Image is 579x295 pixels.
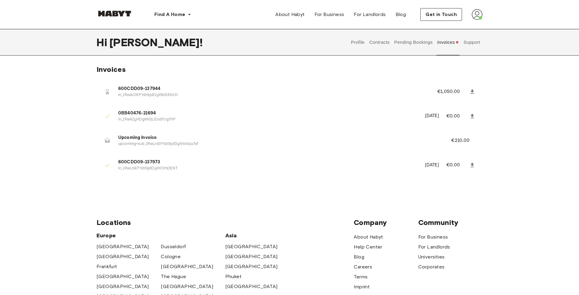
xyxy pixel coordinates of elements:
[394,29,434,56] button: Pending Bookings
[369,29,391,56] button: Contracts
[349,29,482,56] div: user profile tabs
[118,92,423,98] p: in_1RwAc0EPXbtkjdDy9Bz53WzD
[354,233,383,241] a: About Habyt
[420,8,462,21] button: Get in Touch
[436,29,460,56] button: Invoices
[225,273,242,280] a: Phuket
[96,218,354,227] span: Locations
[225,232,289,239] span: Asia
[437,88,468,95] p: €1,050.00
[118,159,418,166] span: 600CDD09-137973
[161,243,186,250] a: Dusseldorf
[96,65,126,74] span: Invoices
[154,11,185,18] span: Find A Home
[96,243,149,250] a: [GEOGRAPHIC_DATA]
[161,253,181,260] a: Cologne
[96,283,149,290] a: [GEOGRAPHIC_DATA]
[96,11,133,17] img: Habyt
[118,141,437,147] p: upcoming+sub_1RwLrsEPXbtkjdDyNWAqa7ef
[350,29,365,56] button: Profile
[349,8,391,21] a: For Landlords
[225,253,278,260] a: [GEOGRAPHIC_DATA]
[118,134,437,141] span: Upcoming Invoice
[418,253,445,261] a: Universities
[161,263,213,270] a: [GEOGRAPHIC_DATA]
[225,263,278,270] a: [GEOGRAPHIC_DATA]
[275,11,305,18] span: About Habyt
[315,11,344,18] span: For Business
[96,263,117,270] a: Frankfurt
[118,166,418,172] p: in_1RwLrsEPXbtkjdDyIWOmDENT
[161,283,213,290] a: [GEOGRAPHIC_DATA]
[354,218,418,227] span: Company
[161,273,186,280] a: The Hague
[446,162,468,169] p: €0.00
[225,243,278,250] a: [GEOGRAPHIC_DATA]
[354,11,386,18] span: For Landlords
[425,113,439,120] p: [DATE]
[354,243,382,251] a: Help Center
[396,11,406,18] span: Blog
[354,263,372,271] a: Careers
[118,117,418,123] p: in_1RwAZyHDgMiG1JDoSfUgTrlP
[418,218,482,227] span: Community
[418,233,448,241] a: For Business
[109,36,203,49] span: [PERSON_NAME] !
[391,8,411,21] a: Blog
[354,283,370,290] a: Imprint
[472,9,482,20] img: avatar
[96,232,225,239] span: Europe
[150,8,196,21] button: Find A Home
[96,273,149,280] a: [GEOGRAPHIC_DATA]
[446,113,468,120] p: €0.00
[354,253,364,261] a: Blog
[463,29,481,56] button: Support
[451,137,478,144] p: €210.00
[425,162,439,169] p: [DATE]
[225,283,278,290] a: [GEOGRAPHIC_DATA]
[418,243,450,251] a: For Landlords
[310,8,349,21] a: For Business
[418,263,445,271] a: Corporates
[426,11,457,18] span: Get in Touch
[354,273,368,281] a: Terms
[118,85,423,92] span: 600CDD09-137944
[96,36,109,49] span: Hi
[271,8,309,21] a: About Habyt
[96,253,149,260] a: [GEOGRAPHIC_DATA]
[118,110,418,117] span: 0BB40476-21694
